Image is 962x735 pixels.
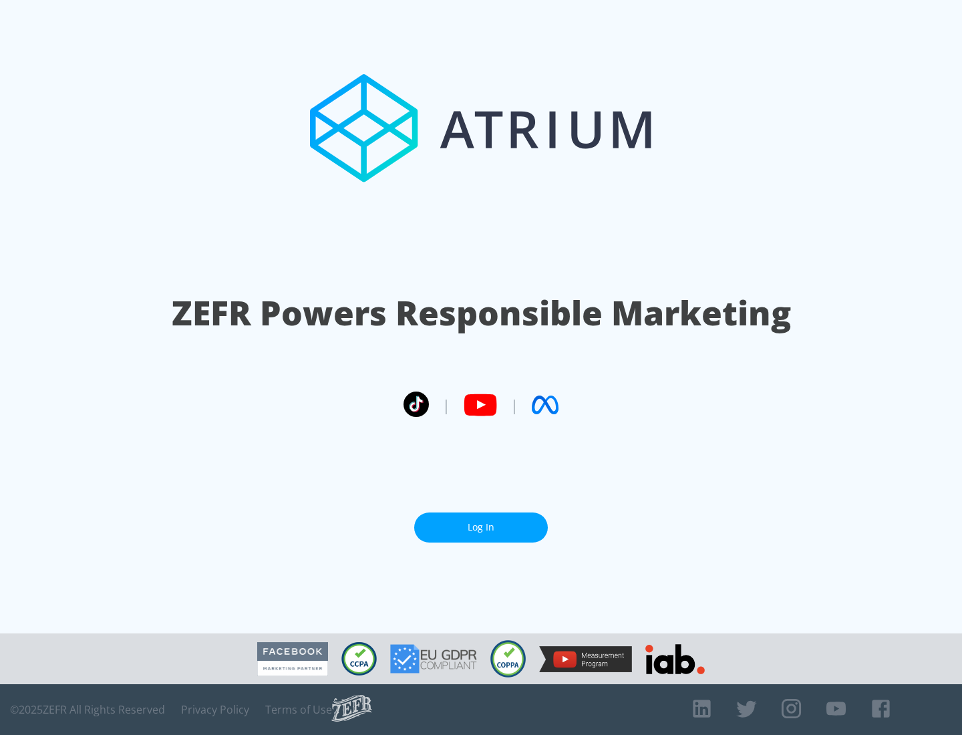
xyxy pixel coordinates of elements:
img: COPPA Compliant [490,640,526,678]
a: Log In [414,512,548,543]
a: Terms of Use [265,703,332,716]
img: IAB [645,644,705,674]
img: CCPA Compliant [341,642,377,676]
h1: ZEFR Powers Responsible Marketing [172,290,791,336]
a: Privacy Policy [181,703,249,716]
img: GDPR Compliant [390,644,477,674]
span: | [442,395,450,415]
img: Facebook Marketing Partner [257,642,328,676]
span: | [510,395,518,415]
img: YouTube Measurement Program [539,646,632,672]
span: © 2025 ZEFR All Rights Reserved [10,703,165,716]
